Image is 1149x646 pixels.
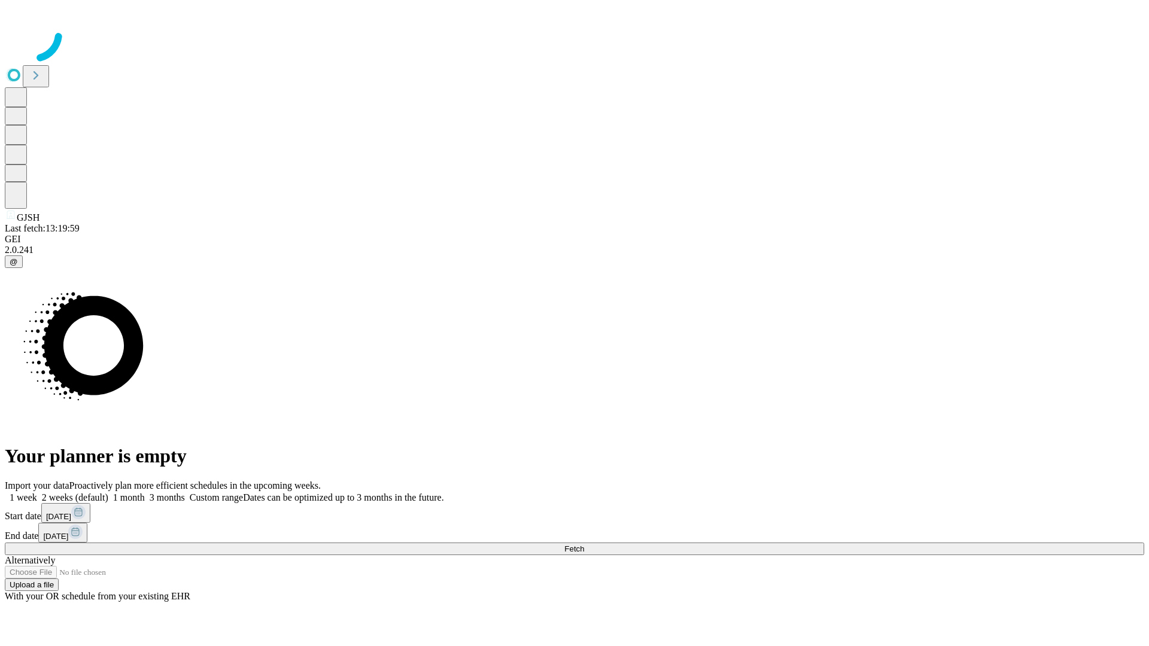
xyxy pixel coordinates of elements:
[113,492,145,502] span: 1 month
[5,223,80,233] span: Last fetch: 13:19:59
[5,543,1144,555] button: Fetch
[42,492,108,502] span: 2 weeks (default)
[5,234,1144,245] div: GEI
[5,245,1144,255] div: 2.0.241
[564,544,584,553] span: Fetch
[5,445,1144,467] h1: Your planner is empty
[10,492,37,502] span: 1 week
[5,255,23,268] button: @
[5,591,190,601] span: With your OR schedule from your existing EHR
[190,492,243,502] span: Custom range
[5,555,55,565] span: Alternatively
[46,512,71,521] span: [DATE]
[43,532,68,541] span: [DATE]
[17,212,39,223] span: GJSH
[38,523,87,543] button: [DATE]
[69,480,321,490] span: Proactively plan more efficient schedules in the upcoming weeks.
[5,480,69,490] span: Import your data
[5,523,1144,543] div: End date
[5,503,1144,523] div: Start date
[5,578,59,591] button: Upload a file
[41,503,90,523] button: [DATE]
[150,492,185,502] span: 3 months
[243,492,443,502] span: Dates can be optimized up to 3 months in the future.
[10,257,18,266] span: @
